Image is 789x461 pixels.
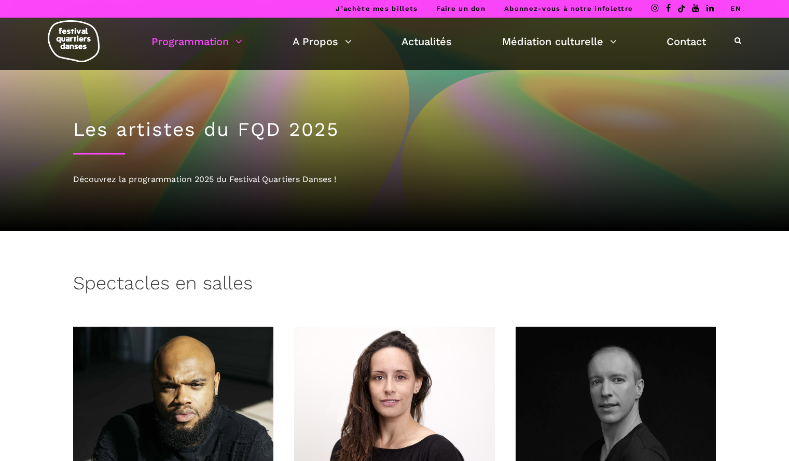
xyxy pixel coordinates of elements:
[73,173,716,186] div: Découvrez la programmation 2025 du Festival Quartiers Danses !
[502,33,617,50] a: Médiation culturelle
[48,20,100,62] img: logo-fqd-med
[73,272,253,298] h3: Spectacles en salles
[667,33,706,50] a: Contact
[293,33,352,50] a: A Propos
[336,5,418,12] a: J’achète mes billets
[151,33,242,50] a: Programmation
[436,5,486,12] a: Faire un don
[402,33,452,50] a: Actualités
[73,118,716,141] h1: Les artistes du FQD 2025
[504,5,633,12] a: Abonnez-vous à notre infolettre
[730,5,741,12] a: EN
